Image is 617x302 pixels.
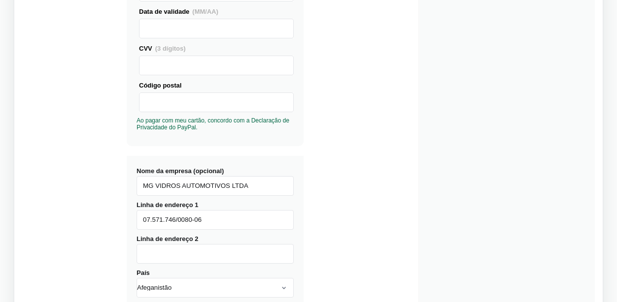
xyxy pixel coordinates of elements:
iframe: Secure Credit Card Frame - Expiration Date [143,19,289,38]
iframe: Secure Credit Card Frame - Postal Code [143,93,289,112]
label: Nome da empresa (opcional) [137,167,294,196]
font: CVV [139,45,186,52]
span: (3 dígitos) [155,45,186,52]
label: Linha de endereço 1 [137,201,294,230]
input: Linha de endereço 2 [137,244,294,264]
select: País [137,278,294,298]
iframe: Secure Credit Card Frame - CVV [143,56,289,75]
input: Linha de endereço 1 [137,210,294,230]
label: Linha de endereço 2 [137,235,294,264]
input: Nome da empresa (opcional) [137,176,294,196]
font: Data de validade [139,8,218,15]
font: País [137,269,150,276]
div: Código postal [139,80,294,91]
a: Ao pagar com meu cartão, concordo com a Declaração de Privacidade do PayPal. [137,117,289,131]
span: (MM/AA) [193,8,219,15]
